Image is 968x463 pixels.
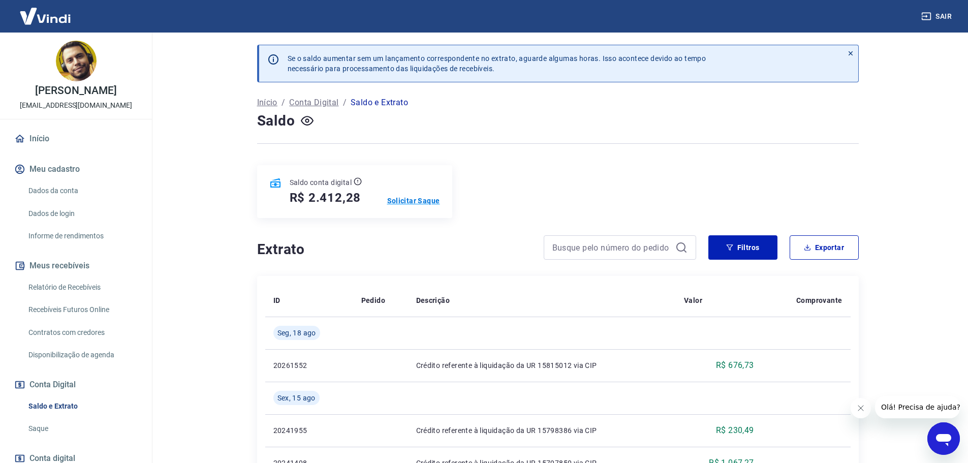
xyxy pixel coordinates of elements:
[6,7,85,15] span: Olá! Precisa de ajuda?
[277,393,316,403] span: Sex, 15 ago
[875,396,960,418] iframe: Mensagem da empresa
[851,398,871,418] iframe: Fechar mensagem
[24,180,140,201] a: Dados da conta
[277,328,316,338] span: Seg, 18 ago
[919,7,956,26] button: Sair
[24,277,140,298] a: Relatório de Recebíveis
[416,360,668,371] p: Crédito referente à liquidação da UR 15815012 via CIP
[288,53,706,74] p: Se o saldo aumentar sem um lançamento correspondente no extrato, aguarde algumas horas. Isso acon...
[12,374,140,396] button: Conta Digital
[290,177,352,188] p: Saldo conta digital
[24,226,140,246] a: Informe de rendimentos
[716,424,754,437] p: R$ 230,49
[273,360,345,371] p: 20261552
[56,41,97,81] img: e7c2a1f0-a312-47b3-b723-9594a28638e2.jpeg
[796,295,842,305] p: Comprovante
[351,97,408,109] p: Saldo e Extrato
[416,425,668,436] p: Crédito referente à liquidação da UR 15798386 via CIP
[927,422,960,455] iframe: Botão para abrir a janela de mensagens
[343,97,347,109] p: /
[12,1,78,32] img: Vindi
[282,97,285,109] p: /
[684,295,702,305] p: Valor
[24,203,140,224] a: Dados de login
[361,295,385,305] p: Pedido
[416,295,450,305] p: Descrição
[24,322,140,343] a: Contratos com credores
[12,158,140,180] button: Meu cadastro
[24,299,140,320] a: Recebíveis Futuros Online
[708,235,777,260] button: Filtros
[273,295,280,305] p: ID
[12,255,140,277] button: Meus recebíveis
[790,235,859,260] button: Exportar
[257,111,295,131] h4: Saldo
[552,240,671,255] input: Busque pelo número do pedido
[24,345,140,365] a: Disponibilização de agenda
[24,418,140,439] a: Saque
[387,196,440,206] a: Solicitar Saque
[24,396,140,417] a: Saldo e Extrato
[257,239,532,260] h4: Extrato
[273,425,345,436] p: 20241955
[716,359,754,372] p: R$ 676,73
[289,97,338,109] a: Conta Digital
[257,97,277,109] a: Início
[290,190,361,206] h5: R$ 2.412,28
[20,100,132,111] p: [EMAIL_ADDRESS][DOMAIN_NAME]
[35,85,116,96] p: [PERSON_NAME]
[12,128,140,150] a: Início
